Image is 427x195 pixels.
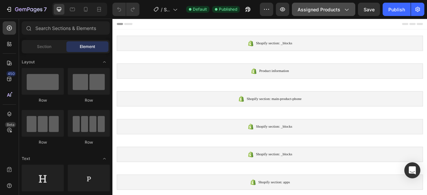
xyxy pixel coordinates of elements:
[182,169,229,177] span: Shopify section: _blocks
[186,63,224,71] span: Product information
[22,97,64,103] div: Row
[219,6,237,12] span: Published
[164,6,170,13] span: Shopify Original Product Template
[364,7,375,12] span: Save
[112,3,139,16] div: Undo/Redo
[22,156,30,162] span: Text
[22,59,35,65] span: Layout
[68,139,110,145] div: Row
[99,153,110,164] span: Toggle open
[99,57,110,67] span: Toggle open
[112,19,427,195] iframe: Design area
[6,71,16,76] div: 450
[193,6,207,12] span: Default
[182,133,229,141] span: Shopify section: _blocks
[37,44,51,50] span: Section
[388,6,405,13] div: Publish
[5,122,16,127] div: Beta
[161,6,162,13] span: /
[22,139,64,145] div: Row
[298,6,340,13] span: Assigned Products
[3,3,50,16] button: 7
[170,98,240,106] span: Shopify section: main-product-phone
[182,27,229,35] span: Shopify section: _blocks
[404,162,420,178] div: Open Intercom Messenger
[80,44,95,50] span: Element
[68,97,110,103] div: Row
[358,3,380,16] button: Save
[383,3,411,16] button: Publish
[22,21,110,35] input: Search Sections & Elements
[44,5,47,13] p: 7
[292,3,355,16] button: Assigned Products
